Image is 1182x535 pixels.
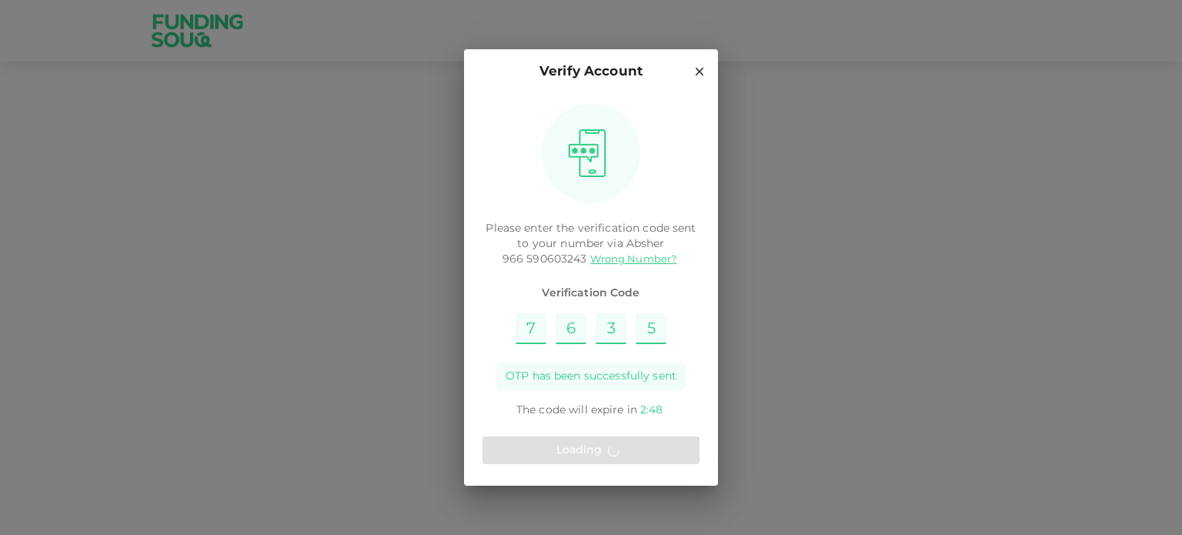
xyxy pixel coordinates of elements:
[590,255,677,265] a: Wrong Number?
[482,286,700,301] span: Verification Code
[556,313,586,344] input: Please enter OTP character 2
[636,313,666,344] input: Please enter OTP character 4
[539,62,643,82] p: Verify Account
[596,313,626,344] input: Please enter OTP character 3
[482,221,700,267] p: Please enter the verification code sent to your number via Absher 966 590603243
[516,405,637,416] span: The code will expire in
[640,405,663,416] span: 2 : 48
[506,369,676,384] span: OTP has been successfully sent
[516,313,546,344] input: Please enter OTP character 1
[563,129,612,178] img: otpImage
